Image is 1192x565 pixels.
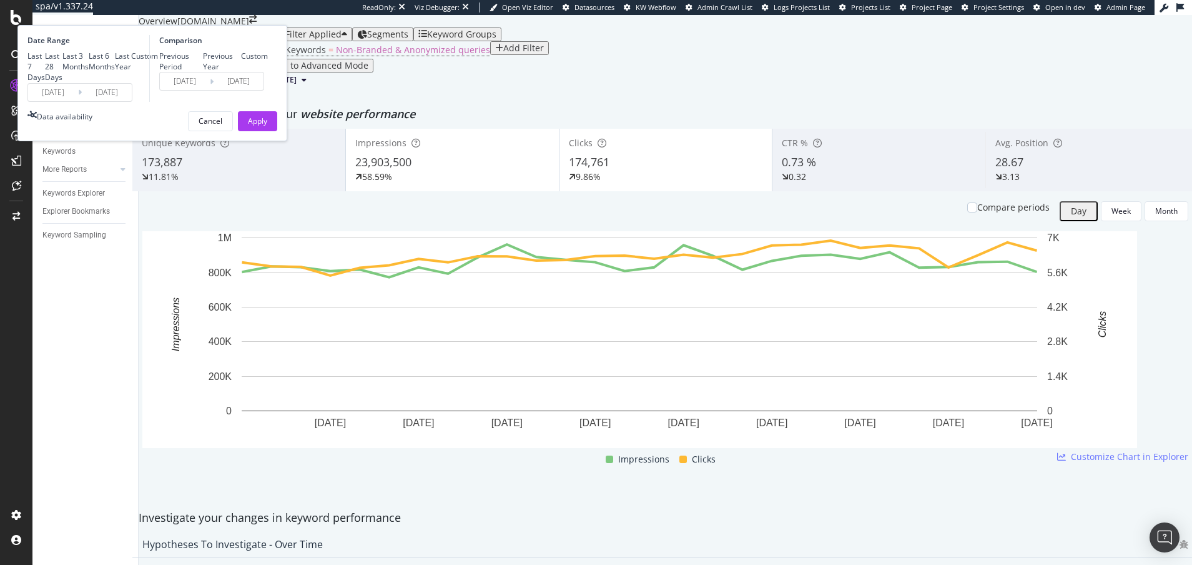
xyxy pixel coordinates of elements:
button: 1 Filter Applied [264,27,352,41]
span: Customize Chart in Explorer [1071,451,1188,463]
text: [DATE] [579,417,611,427]
div: ReadOnly: [362,2,396,12]
a: KW Webflow [624,2,676,12]
div: Add Filter [503,43,544,53]
text: [DATE] [1021,417,1052,427]
input: End Date [214,72,264,90]
a: Projects List [839,2,890,12]
div: Compare periods [977,201,1050,214]
span: Keywords [285,44,326,56]
div: Keyword Sampling [42,229,106,242]
span: = [328,44,333,56]
a: More Reports [42,163,117,176]
div: arrow-right-arrow-left [249,15,257,24]
div: Explorer Bookmarks [42,205,110,218]
button: Keyword Groups [413,27,501,41]
div: bug [1180,540,1188,549]
button: Month [1145,201,1188,221]
div: Day [1071,206,1086,216]
div: Keywords [42,145,76,158]
span: website performance [300,106,415,121]
div: Previous Period [159,51,203,72]
text: [DATE] [933,417,964,427]
text: 1.4K [1047,371,1068,382]
text: [DATE] [403,417,434,427]
div: Last 6 Months [89,51,115,72]
text: [DATE] [844,417,875,427]
span: Avg. Position [995,137,1048,149]
button: Week [1101,201,1141,221]
div: Hypotheses to Investigate - Over Time [142,538,323,551]
span: 173,887 [142,154,182,169]
div: Custom [131,51,158,61]
div: Comparison [159,35,268,46]
div: 9.86% [576,171,601,183]
a: Customize Chart in Explorer [1057,451,1188,463]
div: 11.81% [149,171,179,183]
button: Add Filter [490,41,549,55]
button: Day [1060,201,1098,221]
div: Switch to Advanced Mode [260,61,368,71]
text: 2.8K [1047,336,1068,347]
div: Investigate your changes in keyword performance [139,510,1192,526]
div: Previous Year [203,51,242,72]
div: [DOMAIN_NAME] [177,15,249,27]
button: Segments [352,27,413,41]
div: Cancel [199,116,222,126]
span: CTR % [782,137,808,149]
div: A chart. [142,231,1137,448]
span: Impressions [355,137,406,149]
a: Admin Page [1095,2,1145,12]
button: Apply [238,111,277,131]
input: Start Date [160,72,210,90]
span: KW Webflow [636,2,676,12]
span: Segments [367,28,408,40]
span: Impressions [618,452,669,467]
span: Clicks [692,452,716,467]
a: Keywords Explorer [42,187,129,200]
div: Week [1111,206,1131,216]
div: Custom [241,51,268,61]
div: More Reports [42,163,87,176]
div: Last 7 Days [27,51,45,82]
div: Last 28 Days [45,51,62,82]
text: 0 [1047,406,1053,416]
div: Keyword Groups [427,29,496,39]
div: Viz Debugger: [415,2,460,12]
a: Admin Crawl List [686,2,752,12]
a: Project Page [900,2,952,12]
div: Data availability [37,111,92,122]
span: 28.67 [995,154,1023,169]
text: [DATE] [668,417,699,427]
span: 23,903,500 [355,154,411,169]
div: Last 3 Months [62,51,89,72]
text: 800K [209,267,232,277]
a: Open in dev [1033,2,1085,12]
span: Non-Branded & Anonymized queries [336,44,490,56]
span: Unique Keywords [142,137,215,149]
span: 0.73 % [782,154,816,169]
text: [DATE] [756,417,787,427]
span: Admin Crawl List [697,2,752,12]
div: Month [1155,206,1178,216]
text: 4.2K [1047,302,1068,312]
span: Open Viz Editor [502,2,553,12]
span: Datasources [574,2,614,12]
text: [DATE] [315,417,346,427]
div: Apply [248,116,267,126]
div: Last Year [115,51,131,72]
button: [DATE] [267,72,312,87]
text: 5.6K [1047,267,1068,277]
text: 200K [209,371,232,382]
input: Start Date [28,84,78,101]
span: 174,761 [569,154,609,169]
div: 58.59% [362,171,392,183]
a: Keyword Sampling [42,229,129,242]
span: Project Page [912,2,952,12]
